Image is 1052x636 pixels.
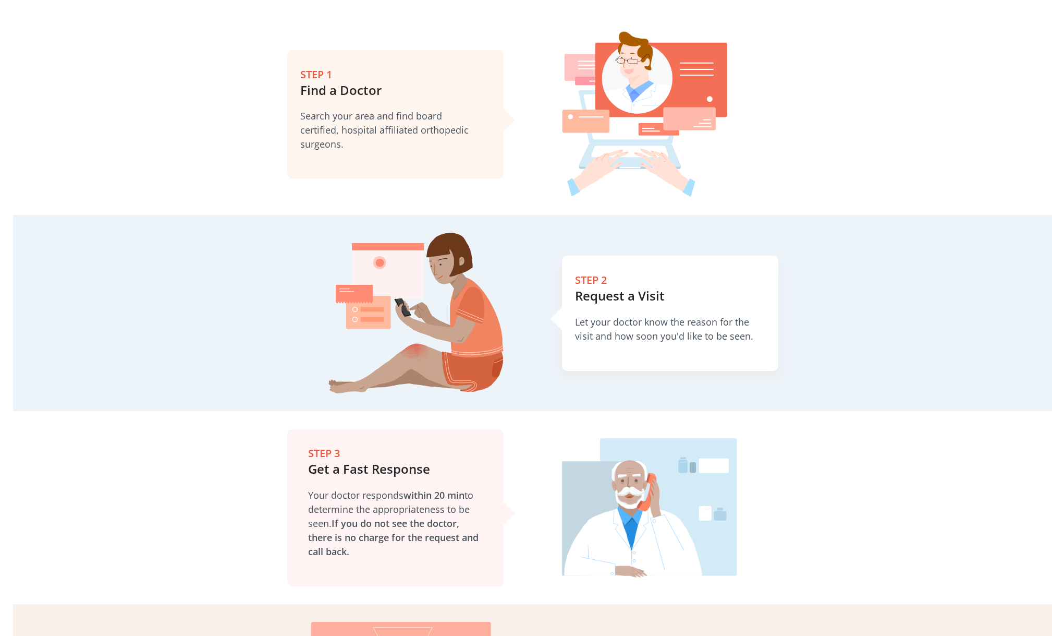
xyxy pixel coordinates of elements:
[575,289,757,304] h5: Request a Visit
[300,109,483,151] p: Search your area and find board certified, hospital affiliated orthopedic surgeons.
[308,462,483,477] h5: Get a Fast Response
[300,68,483,81] h5: Step 1
[300,83,483,98] h5: Find a Doctor
[308,517,479,558] b: If you do not see the doctor, there is no charge for the request and call back.
[403,489,464,501] b: within 20 min
[308,488,483,559] p: Your doctor responds to determine the appropriateness to be seen.
[575,274,757,286] h5: Step 2
[308,447,483,460] h5: Step 3
[575,315,757,343] p: Let your doctor know the reason for the visit and how soon you'd like to be seen.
